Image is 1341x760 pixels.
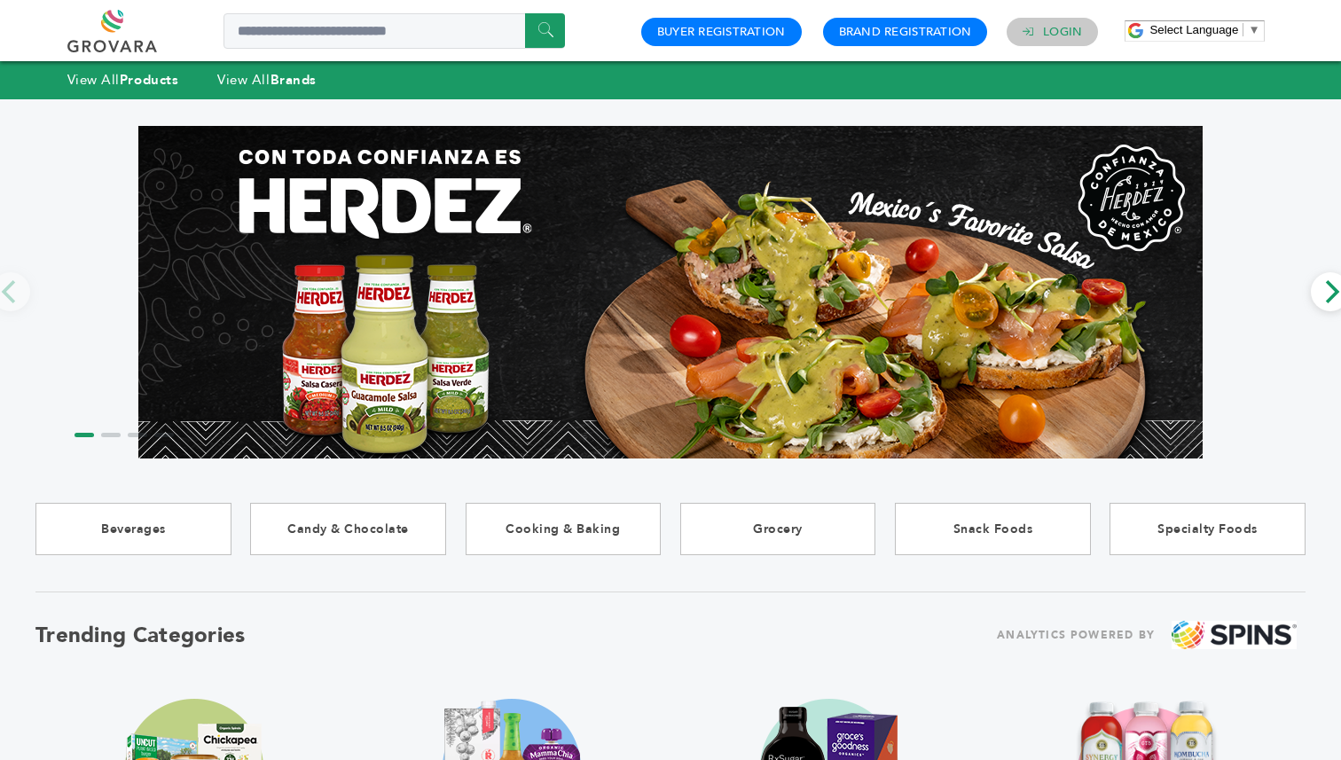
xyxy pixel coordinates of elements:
[997,624,1155,646] span: ANALYTICS POWERED BY
[1243,23,1243,36] span: ​
[101,433,121,437] li: Page dot 2
[217,71,317,89] a: View AllBrands
[138,126,1203,458] img: Marketplace Top Banner 1
[1110,503,1306,555] a: Specialty Foods
[1043,24,1082,40] a: Login
[1172,621,1297,650] img: spins.png
[120,71,178,89] strong: Products
[466,503,662,555] a: Cooking & Baking
[250,503,446,555] a: Candy & Chocolate
[895,503,1091,555] a: Snack Foods
[128,433,147,437] li: Page dot 3
[839,24,972,40] a: Brand Registration
[154,433,174,437] li: Page dot 4
[1149,23,1259,36] a: Select Language​
[271,71,317,89] strong: Brands
[35,503,231,555] a: Beverages
[67,71,179,89] a: View AllProducts
[680,503,876,555] a: Grocery
[223,13,565,49] input: Search a product or brand...
[35,621,246,650] h2: Trending Categories
[657,24,786,40] a: Buyer Registration
[1248,23,1259,36] span: ▼
[1149,23,1238,36] span: Select Language
[74,433,94,437] li: Page dot 1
